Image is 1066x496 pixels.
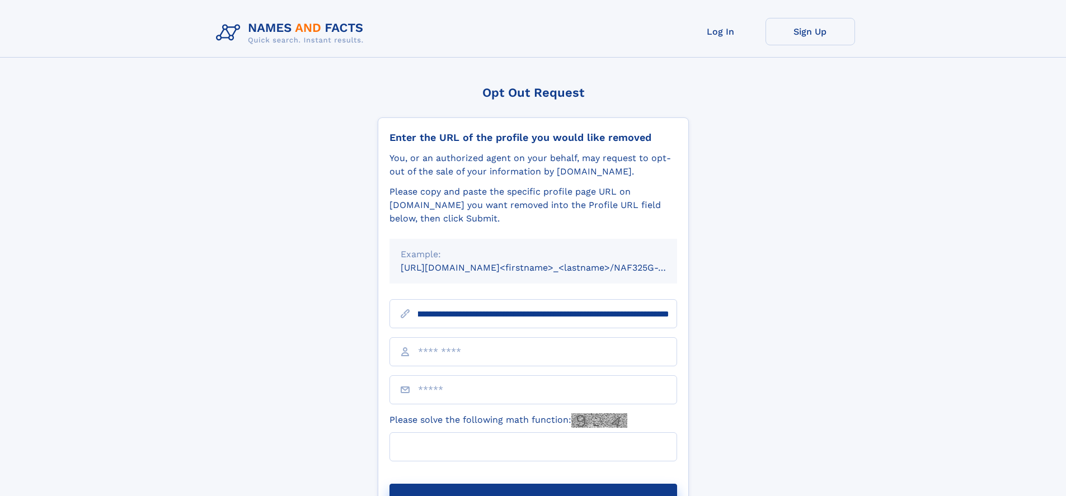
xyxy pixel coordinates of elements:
[401,262,698,273] small: [URL][DOMAIN_NAME]<firstname>_<lastname>/NAF325G-xxxxxxxx
[676,18,766,45] a: Log In
[766,18,855,45] a: Sign Up
[389,185,677,225] div: Please copy and paste the specific profile page URL on [DOMAIN_NAME] you want removed into the Pr...
[212,18,373,48] img: Logo Names and Facts
[389,131,677,144] div: Enter the URL of the profile you would like removed
[389,413,627,428] label: Please solve the following math function:
[389,152,677,178] div: You, or an authorized agent on your behalf, may request to opt-out of the sale of your informatio...
[401,248,666,261] div: Example:
[378,86,689,100] div: Opt Out Request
